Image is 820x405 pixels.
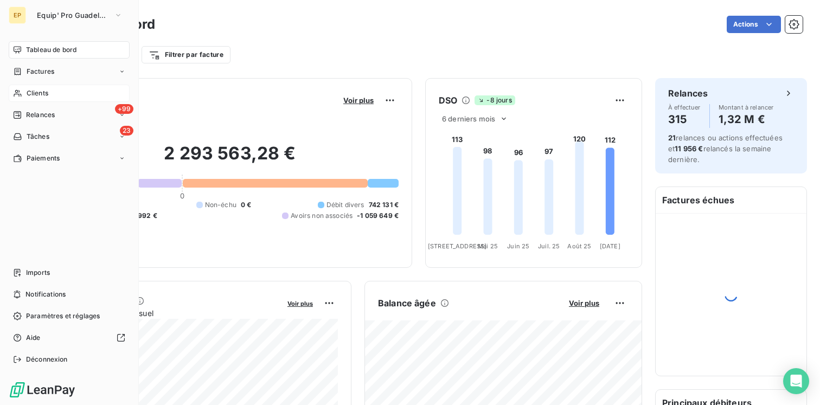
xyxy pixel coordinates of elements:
[475,95,515,105] span: -8 jours
[180,191,184,200] span: 0
[115,104,133,114] span: +99
[369,200,399,210] span: 742 131 €
[9,329,130,346] a: Aide
[783,368,809,394] div: Open Intercom Messenger
[27,132,49,142] span: Tâches
[727,16,781,33] button: Actions
[668,87,708,100] h6: Relances
[567,242,591,250] tspan: Août 25
[478,242,498,250] tspan: Mai 25
[205,200,236,210] span: Non-échu
[326,200,364,210] span: Débit divers
[61,307,280,319] span: Chiffre d'affaires mensuel
[675,144,703,153] span: 11 956 €
[37,11,110,20] span: Equip' Pro Guadeloupe
[9,7,26,24] div: EP
[9,381,76,398] img: Logo LeanPay
[26,311,100,321] span: Paramètres et réglages
[26,333,41,343] span: Aide
[719,111,774,128] h4: 1,32 M €
[439,94,457,107] h6: DSO
[284,298,316,308] button: Voir plus
[668,133,783,164] span: relances ou actions effectuées et relancés la semaine dernière.
[538,242,560,250] tspan: Juil. 25
[357,211,399,221] span: -1 059 649 €
[668,111,701,128] h4: 315
[343,96,374,105] span: Voir plus
[287,300,313,307] span: Voir plus
[25,290,66,299] span: Notifications
[26,268,50,278] span: Imports
[142,46,230,63] button: Filtrer par facture
[61,143,399,175] h2: 2 293 563,28 €
[668,133,676,142] span: 21
[442,114,495,123] span: 6 derniers mois
[378,297,436,310] h6: Balance âgée
[656,187,806,213] h6: Factures échues
[26,110,55,120] span: Relances
[291,211,353,221] span: Avoirs non associés
[241,200,251,210] span: 0 €
[27,67,54,76] span: Factures
[27,88,48,98] span: Clients
[27,153,60,163] span: Paiements
[569,299,599,307] span: Voir plus
[340,95,377,105] button: Voir plus
[719,104,774,111] span: Montant à relancer
[26,355,68,364] span: Déconnexion
[507,242,529,250] tspan: Juin 25
[668,104,701,111] span: À effectuer
[600,242,620,250] tspan: [DATE]
[566,298,603,308] button: Voir plus
[26,45,76,55] span: Tableau de bord
[120,126,133,136] span: 23
[428,242,486,250] tspan: [STREET_ADDRESS]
